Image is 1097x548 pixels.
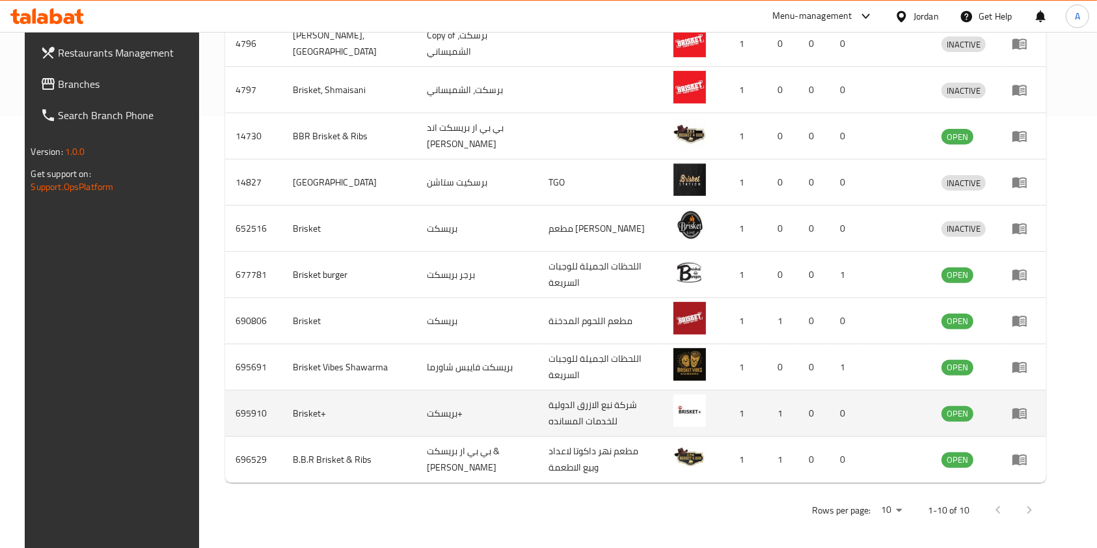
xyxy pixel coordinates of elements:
[941,83,986,98] span: INACTIVE
[722,437,767,483] td: 1
[538,390,663,437] td: شركة نبع الازرق الدولية للخدمات المسانده
[830,437,861,483] td: 0
[225,206,282,252] td: 652516
[767,159,798,206] td: 0
[722,113,767,159] td: 1
[282,67,416,113] td: Brisket, Shmaisani
[941,129,973,144] div: OPEN
[59,45,198,61] span: Restaurants Management
[1012,82,1036,98] div: Menu
[830,159,861,206] td: 0
[1012,313,1036,329] div: Menu
[416,298,538,344] td: بريسكت
[798,113,830,159] td: 0
[767,298,798,344] td: 1
[767,390,798,437] td: 1
[830,67,861,113] td: 0
[798,298,830,344] td: 0
[941,452,973,468] div: OPEN
[673,210,706,242] img: Brisket
[225,437,282,483] td: 696529
[225,298,282,344] td: 690806
[941,37,986,52] span: INACTIVE
[798,344,830,390] td: 0
[225,390,282,437] td: 695910
[225,113,282,159] td: 14730
[767,113,798,159] td: 0
[941,360,973,376] div: OPEN
[1012,128,1036,144] div: Menu
[941,130,973,144] span: OPEN
[767,67,798,113] td: 0
[416,252,538,298] td: برجر بريسكت
[798,437,830,483] td: 0
[673,117,706,150] img: BBR Brisket & Ribs
[1012,267,1036,282] div: Menu
[673,163,706,196] img: Brisket Station
[722,390,767,437] td: 1
[59,107,198,123] span: Search Branch Phone
[673,71,706,103] img: Brisket, Shmaisani
[538,344,663,390] td: اللحظات الجميلة للوجبات السريعة
[798,206,830,252] td: 0
[941,221,986,237] div: INACTIVE
[416,159,538,206] td: برسكيت ستاشن
[941,360,973,375] span: OPEN
[282,344,416,390] td: Brisket Vibes Shawarma
[673,441,706,473] img: B.B.R Brisket & Ribs
[416,344,538,390] td: بريسكت فايبس شاورما
[941,176,986,191] span: INACTIVE
[282,390,416,437] td: Brisket+
[282,21,416,67] td: [PERSON_NAME], [GEOGRAPHIC_DATA]
[416,21,538,67] td: Copy of برسكت، الشميساني
[282,298,416,344] td: Brisket
[830,390,861,437] td: 0
[1075,9,1080,23] span: A
[673,25,706,57] img: Brisket, King's Academy
[282,159,416,206] td: [GEOGRAPHIC_DATA]
[798,159,830,206] td: 0
[225,159,282,206] td: 14827
[30,100,208,131] a: Search Branch Phone
[673,302,706,335] img: Brisket
[30,37,208,68] a: Restaurants Management
[767,21,798,67] td: 0
[416,206,538,252] td: بريسكت
[416,390,538,437] td: بريسكت+
[282,206,416,252] td: Brisket
[722,252,767,298] td: 1
[225,21,282,67] td: 4796
[798,390,830,437] td: 0
[673,348,706,381] img: Brisket Vibes Shawarma
[722,298,767,344] td: 1
[538,159,663,206] td: TGO
[59,76,198,92] span: Branches
[1012,405,1036,421] div: Menu
[722,21,767,67] td: 1
[282,113,416,159] td: BBR Brisket & Ribs
[928,502,969,519] p: 1-10 of 10
[31,165,91,182] span: Get support on:
[722,67,767,113] td: 1
[538,206,663,252] td: مطعم [PERSON_NAME]
[767,252,798,298] td: 0
[830,344,861,390] td: 1
[767,344,798,390] td: 0
[31,178,114,195] a: Support.OpsPlatform
[282,437,416,483] td: B.B.R Brisket & Ribs
[673,256,706,288] img: Brisket burger
[767,206,798,252] td: 0
[798,21,830,67] td: 0
[225,67,282,113] td: 4797
[673,394,706,427] img: Brisket+
[830,21,861,67] td: 0
[30,68,208,100] a: Branches
[941,452,973,467] span: OPEN
[941,406,973,421] span: OPEN
[914,9,939,23] div: Jordan
[1012,359,1036,375] div: Menu
[876,500,907,520] div: Rows per page:
[941,314,973,329] span: OPEN
[416,67,538,113] td: برسكت، الشميساني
